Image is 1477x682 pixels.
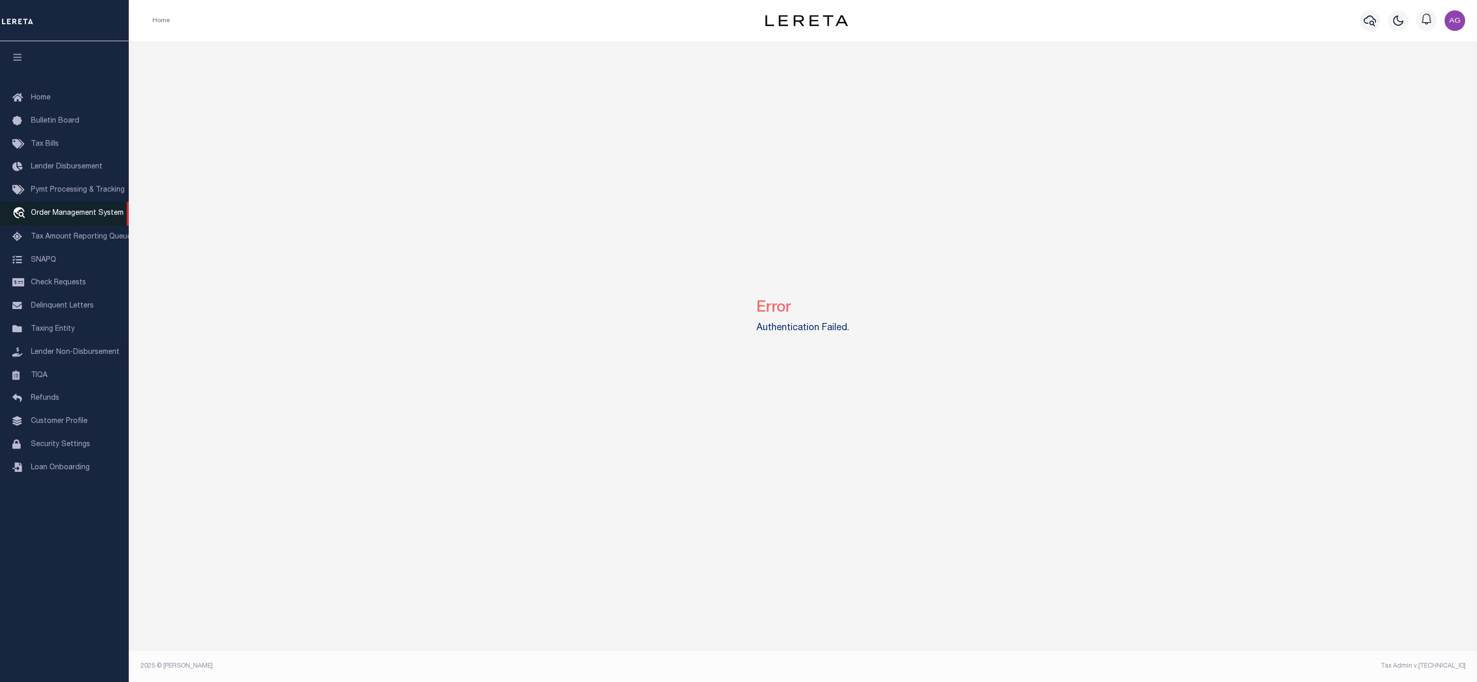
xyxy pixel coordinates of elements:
[31,371,47,379] span: TIQA
[31,233,131,241] span: Tax Amount Reporting Queue
[31,418,88,425] span: Customer Profile
[31,349,119,356] span: Lender Non-Disbursement
[12,207,29,220] i: travel_explore
[1445,10,1465,31] img: svg+xml;base64,PHN2ZyB4bWxucz0iaHR0cDovL3d3dy53My5vcmcvMjAwMC9zdmciIHBvaW50ZXItZXZlbnRzPSJub25lIi...
[31,210,124,217] span: Order Management System
[31,464,90,471] span: Loan Onboarding
[31,186,125,194] span: Pymt Processing & Tracking
[765,15,848,26] img: logo-dark.svg
[152,16,170,25] li: Home
[31,302,94,310] span: Delinquent Letters
[31,94,50,101] span: Home
[31,141,59,148] span: Tax Bills
[31,326,75,333] span: Taxing Entity
[31,163,102,170] span: Lender Disbursement
[31,395,59,402] span: Refunds
[31,279,86,286] span: Check Requests
[31,441,90,448] span: Security Settings
[757,291,849,317] h2: Error
[31,117,79,125] span: Bulletin Board
[31,256,56,263] span: SNAPQ
[757,321,849,335] label: Authentication Failed.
